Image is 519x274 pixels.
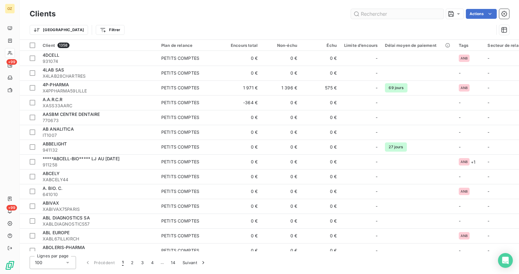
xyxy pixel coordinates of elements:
[301,199,340,214] td: 0 €
[301,228,340,243] td: 0 €
[43,73,154,79] span: X4LAB28CHARTRES
[466,9,497,19] button: Actions
[179,256,210,269] button: Suivant
[487,189,489,194] span: -
[147,256,157,269] button: 4
[376,174,378,180] span: -
[351,9,444,19] input: Rechercher
[385,43,451,48] div: Délai moyen de paiement
[43,141,67,146] span: ABBELIGHT
[43,177,154,183] span: XABCELY44
[43,103,154,109] span: XASS33AARC
[161,129,199,135] div: PETITS COMPTES
[301,110,340,125] td: 0 €
[487,218,489,223] span: -
[161,43,218,48] div: Plan de relance
[261,169,301,184] td: 0 €
[487,100,489,105] span: -
[461,56,468,60] span: AN8
[161,100,199,106] div: PETITS COMPTES
[376,85,378,91] span: -
[43,162,154,168] span: 911258
[487,174,489,179] span: -
[487,85,489,90] span: -
[43,236,154,242] span: XABL67ILLKIRCH
[222,140,261,154] td: 0 €
[43,112,100,117] span: AASBM CENTRE DENTAIRE
[96,25,124,35] button: Filtrer
[43,52,59,58] span: 4DCELL
[376,70,378,76] span: -
[261,95,301,110] td: 0 €
[344,43,378,48] div: Limite d’encours
[43,58,154,64] span: 931074
[161,55,199,61] div: PETITS COMPTES
[261,243,301,258] td: 0 €
[461,160,468,164] span: AN8
[43,88,154,94] span: X4PPHARMA59LILLE
[81,256,118,269] button: Précédent
[43,215,90,220] span: ABL DIAGNOSTICS SA
[43,132,154,138] span: IT1007
[459,43,480,48] div: Tags
[301,95,340,110] td: 0 €
[43,186,63,191] span: A. BIO. C.
[157,258,167,268] span: …
[461,234,468,238] span: AN8
[222,66,261,80] td: 0 €
[122,260,124,266] span: 1
[487,203,489,209] span: -
[43,43,55,48] span: Client
[6,205,17,211] span: +99
[161,203,199,209] div: PETITS COMPTES
[43,191,154,198] span: 641010
[261,80,301,95] td: 1 396 €
[161,144,199,150] div: PETITS COMPTES
[5,260,15,270] img: Logo LeanPay
[301,214,340,228] td: 0 €
[43,245,85,250] span: ABOLERIS-PHARMA
[5,4,15,14] div: OZ
[459,100,461,105] span: -
[487,55,489,61] span: -
[459,144,461,149] span: -
[161,70,199,76] div: PETITS COMPTES
[43,206,154,212] span: XABIVAX75PARIS
[222,80,261,95] td: 1 971 €
[161,159,199,165] div: PETITS COMPTES
[376,159,378,165] span: -
[376,100,378,106] span: -
[30,8,56,19] h3: Clients
[226,43,258,48] div: Encours total
[161,174,199,180] div: PETITS COMPTES
[43,221,154,227] span: XABLDIAGNOSTICS57
[487,70,489,76] span: -
[161,85,199,91] div: PETITS COMPTES
[376,188,378,194] span: -
[118,256,127,269] button: 1
[376,144,378,150] span: -
[459,129,461,135] span: -
[161,218,199,224] div: PETITS COMPTES
[376,203,378,209] span: -
[222,199,261,214] td: 0 €
[222,228,261,243] td: 0 €
[43,97,62,102] span: A.A.R.C.R
[127,256,137,269] button: 2
[261,66,301,80] td: 0 €
[301,140,340,154] td: 0 €
[222,243,261,258] td: 0 €
[6,59,17,65] span: +99
[43,200,59,206] span: ABIVAX
[487,159,489,164] span: -
[222,51,261,66] td: 0 €
[459,203,461,209] span: -
[261,110,301,125] td: 0 €
[261,140,301,154] td: 0 €
[261,184,301,199] td: 0 €
[43,251,154,257] span: XABOLERISPHARMA
[43,67,64,72] span: 4LAB SAS
[222,154,261,169] td: 0 €
[222,169,261,184] td: 0 €
[43,117,154,124] span: 770673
